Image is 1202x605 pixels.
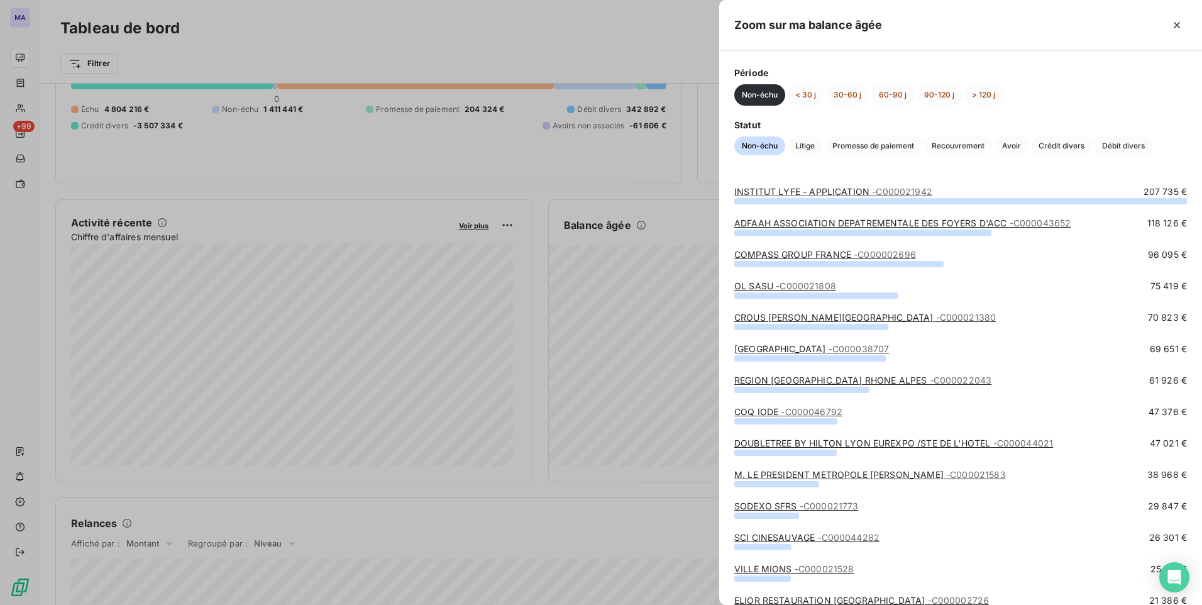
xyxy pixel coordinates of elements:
[1149,406,1187,418] span: 47 376 €
[734,438,1053,448] a: DOUBLETREE BY HILTON LYON EUREXPO /STE DE L'HOTEL
[1147,469,1187,481] span: 38 968 €
[1148,311,1187,324] span: 70 823 €
[995,136,1028,155] button: Avoir
[734,343,889,354] a: [GEOGRAPHIC_DATA]
[1150,437,1187,450] span: 47 021 €
[776,280,836,291] span: - C000021808
[781,406,842,417] span: - C000046792
[800,501,859,511] span: - C000021773
[734,16,883,34] h5: Zoom sur ma balance âgée
[734,563,854,574] a: VILLE MIONS
[734,375,991,386] a: REGION [GEOGRAPHIC_DATA] RHONE ALPES
[1147,217,1187,230] span: 118 126 €
[734,280,836,291] a: OL SASU
[734,532,879,543] a: SCI CINESAUVAGE
[1159,562,1189,592] div: Open Intercom Messenger
[788,84,824,106] button: < 30 j
[924,136,992,155] button: Recouvrement
[930,375,992,386] span: - C000022043
[1149,374,1187,387] span: 61 926 €
[872,186,932,197] span: - C000021942
[734,118,1187,131] span: Statut
[788,136,822,155] button: Litige
[993,438,1054,448] span: - C000044021
[1150,343,1187,355] span: 69 651 €
[1094,136,1152,155] button: Débit divers
[734,312,996,323] a: CROUS [PERSON_NAME][GEOGRAPHIC_DATA]
[854,249,916,260] span: - C000002696
[817,532,879,543] span: - C000044282
[1149,531,1187,544] span: 26 301 €
[734,406,842,417] a: COQ IODE
[1150,563,1187,575] span: 25 851 €
[734,469,1006,480] a: M. LE PRESIDENT METROPOLE [PERSON_NAME]
[734,66,1187,79] span: Période
[1148,500,1187,513] span: 29 847 €
[825,136,922,155] button: Promesse de paiement
[734,84,785,106] button: Non-échu
[964,84,1003,106] button: > 120 j
[734,501,858,511] a: SODEXO SFRS
[734,186,932,197] a: INSTITUT LYFE - APPLICATION
[734,218,1071,228] a: ADFAAH ASSOCIATION DEPATREMENTALE DES FOYERS D'ACC
[1150,280,1187,292] span: 75 419 €
[1144,186,1187,198] span: 207 735 €
[795,563,854,574] span: - C000021528
[917,84,962,106] button: 90-120 j
[1010,218,1071,228] span: - C000043652
[936,312,996,323] span: - C000021380
[871,84,914,106] button: 60-90 j
[829,343,890,354] span: - C000038707
[946,469,1006,480] span: - C000021583
[734,136,785,155] button: Non-échu
[734,249,916,260] a: COMPASS GROUP FRANCE
[1031,136,1092,155] button: Crédit divers
[1148,248,1187,261] span: 96 095 €
[826,84,869,106] button: 30-60 j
